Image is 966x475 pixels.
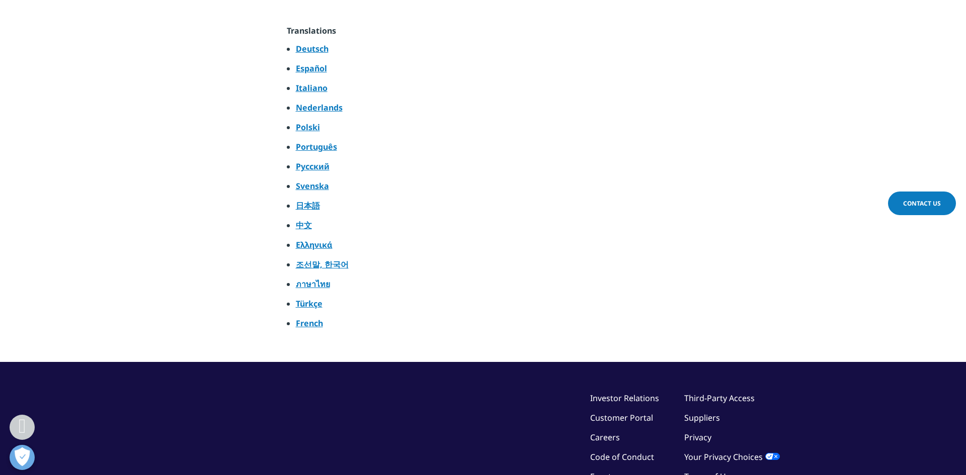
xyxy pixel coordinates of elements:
[296,259,349,270] a: 조선말, 한국어
[296,278,330,290] a: ภาษาไทย
[296,318,323,329] a: French
[684,412,720,423] a: Suppliers
[296,82,328,93] a: Italiano
[296,63,327,74] a: Español
[296,180,329,192] a: Svenska
[296,161,330,172] a: Русский
[10,445,35,470] button: Open Preferences
[684,432,711,443] a: Privacy
[590,432,620,443] a: Careers
[296,200,320,211] a: 日本語
[590,451,654,462] a: Code of Conduct
[296,102,343,113] a: Nederlands
[590,393,659,404] a: Investor Relations
[684,451,780,462] a: Your Privacy Choices
[296,43,329,54] a: Deutsch
[296,122,320,133] a: Polski
[296,298,323,309] a: Türkçe
[296,239,333,250] a: Ελληνικά
[888,192,956,215] a: Contact Us
[287,25,336,36] strong: Translations
[903,199,941,208] span: Contact Us
[296,220,312,231] a: 中文
[684,393,755,404] a: Third-Party Access
[296,141,337,152] a: Português
[590,412,653,423] a: Customer Portal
